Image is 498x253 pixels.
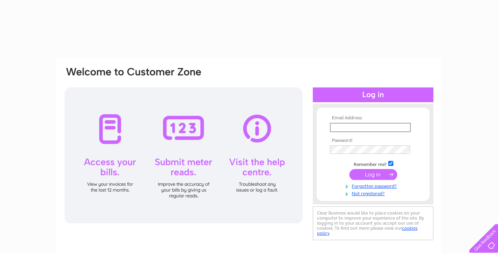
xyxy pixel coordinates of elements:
th: Password: [328,138,418,143]
a: cookies policy [317,225,417,236]
th: Email Address: [328,115,418,121]
a: Forgotten password? [330,182,418,189]
div: Clear Business would like to place cookies on your computer to improve your experience of the sit... [313,206,433,240]
input: Submit [349,169,397,180]
a: Not registered? [330,189,418,197]
td: Remember me? [328,160,418,168]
